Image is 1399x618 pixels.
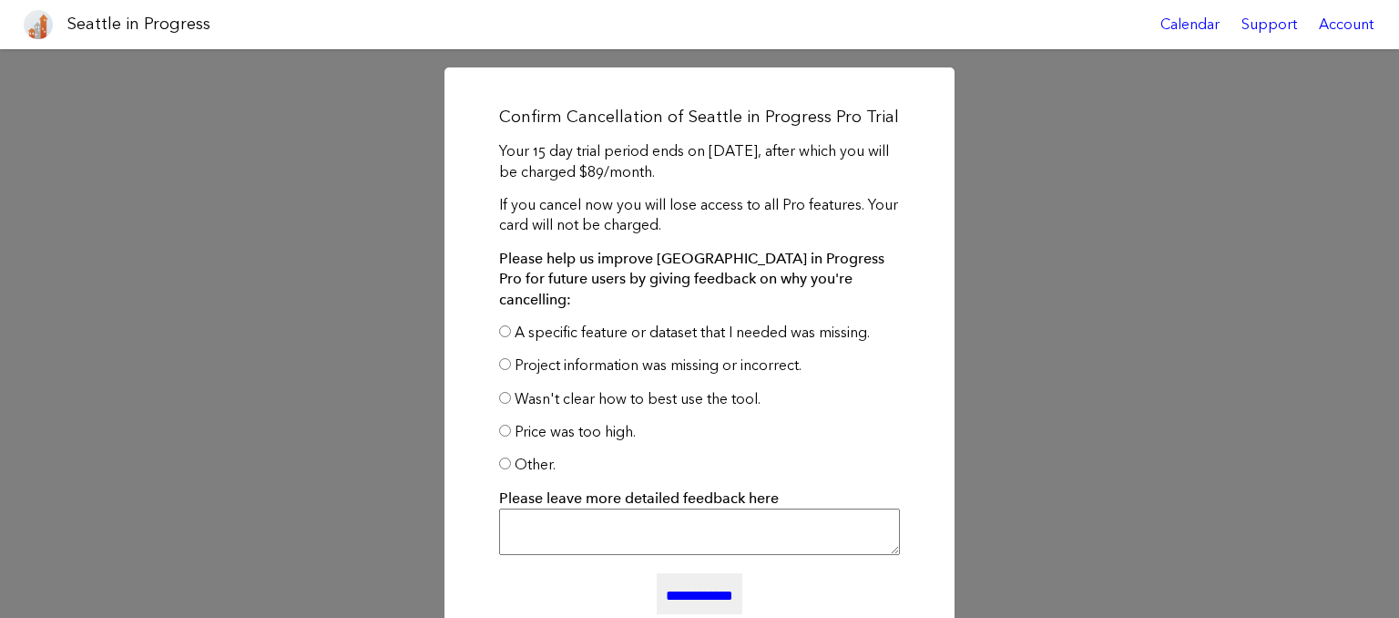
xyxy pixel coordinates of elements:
[499,489,779,507] strong: Please leave more detailed feedback here
[499,250,884,308] strong: Please help us improve [GEOGRAPHIC_DATA] in Progress Pro for future users by giving feedback on w...
[515,324,870,341] label: A specific feature or dataset that I needed was missing.
[24,10,53,39] img: favicon-96x96.png
[515,456,556,473] label: Other.
[515,356,802,374] label: Project information was missing or incorrect.
[499,195,900,236] p: If you cancel now you will lose access to all Pro features. Your card will not be charged.
[515,390,761,407] label: Wasn't clear how to best use the tool.
[499,106,900,129] h2: Confirm Cancellation of Seattle in Progress Pro Trial
[499,141,900,182] p: Your 15 day trial period ends on [DATE], after which you will be charged $89/month.
[515,423,636,440] label: Price was too high.
[67,13,210,36] h1: Seattle in Progress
